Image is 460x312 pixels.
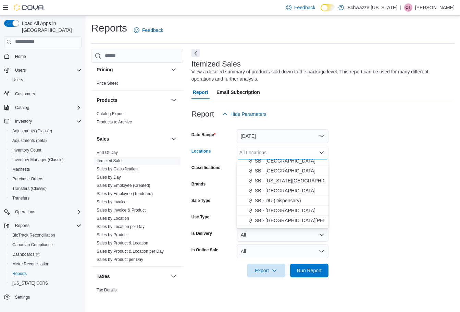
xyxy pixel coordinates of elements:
p: [PERSON_NAME] [415,3,455,12]
span: SB - DU (Dispensary) [255,197,301,204]
span: Sales by Location [97,216,129,221]
a: Catalog Export [97,111,124,116]
button: Manifests [7,165,84,174]
span: SB - [US_STATE][GEOGRAPHIC_DATA] [255,177,342,184]
span: BioTrack Reconciliation [12,232,55,238]
a: Canadian Compliance [10,241,55,249]
span: Purchase Orders [10,175,82,183]
span: Dashboards [12,252,40,257]
button: Pricing [97,66,168,73]
label: Sale Type [191,198,210,203]
span: SB - [GEOGRAPHIC_DATA] [255,207,315,214]
button: Users [12,66,28,74]
button: SB - [GEOGRAPHIC_DATA] [237,206,328,216]
span: Sales by Day [97,175,121,180]
span: BioTrack Reconciliation [10,231,82,239]
button: Pricing [170,65,178,74]
a: Price Sheet [97,81,118,86]
a: Itemized Sales [97,158,124,163]
p: Schwazze [US_STATE] [347,3,397,12]
span: Adjustments (beta) [10,136,82,145]
a: Sales by Invoice [97,200,126,204]
h3: Pricing [97,66,113,73]
label: Use Type [191,214,209,220]
span: Users [10,76,82,84]
span: Home [12,52,82,61]
a: Transfers [10,194,32,202]
span: Users [12,66,82,74]
span: Sales by Classification [97,166,138,172]
span: Feedback [294,4,315,11]
span: Sales by Product per Day [97,257,143,262]
button: Run Report [290,264,328,277]
label: Locations [191,148,211,154]
a: Manifests [10,165,33,173]
button: Catalog [12,104,32,112]
button: Operations [1,207,84,217]
button: Inventory [1,117,84,126]
a: BioTrack Reconciliation [10,231,58,239]
a: Feedback [131,23,166,37]
a: End Of Day [97,150,118,155]
button: Sales [170,135,178,143]
span: SB - [GEOGRAPHIC_DATA] [255,157,315,164]
button: SB - [GEOGRAPHIC_DATA] [237,186,328,196]
span: Adjustments (Classic) [10,127,82,135]
span: Price Sheet [97,81,118,86]
a: Feedback [283,1,318,14]
span: Tax Details [97,287,117,293]
span: Settings [15,295,30,300]
a: Sales by Product & Location per Day [97,249,164,254]
a: Transfers (Classic) [10,184,49,193]
span: Transfers (Classic) [10,184,82,193]
span: Customers [15,91,35,97]
a: Reports [10,269,29,278]
button: Export [247,264,285,277]
span: Sales by Product [97,232,128,238]
button: SB - [GEOGRAPHIC_DATA] [237,166,328,176]
button: Close list of options [319,150,324,155]
span: Transfers (Classic) [12,186,47,191]
a: Purchase Orders [10,175,46,183]
span: Sales by Invoice & Product [97,207,146,213]
a: Tax Exemptions [97,296,126,301]
span: Inventory [15,119,32,124]
button: Taxes [170,272,178,280]
span: Inventory Count [10,146,82,154]
input: Dark Mode [321,4,335,11]
button: Settings [1,292,84,302]
span: Reports [10,269,82,278]
span: Purchase Orders [12,176,43,182]
label: Is Delivery [191,231,212,236]
h3: Products [97,97,117,104]
span: Inventory [12,117,82,125]
a: Metrc Reconciliation [10,260,52,268]
span: Tax Exemptions [97,296,126,301]
button: Products [97,97,168,104]
button: Purchase Orders [7,174,84,184]
span: Inventory Manager (Classic) [12,157,64,163]
h3: Itemized Sales [191,60,241,68]
span: Adjustments (beta) [12,138,47,143]
a: Sales by Employee (Tendered) [97,191,153,196]
a: Sales by Product & Location [97,241,148,245]
span: Run Report [297,267,322,274]
button: Inventory [12,117,35,125]
span: Report [193,85,208,99]
a: Dashboards [10,250,42,259]
button: Adjustments (beta) [7,136,84,145]
a: Settings [12,293,33,301]
a: Customers [12,90,38,98]
button: Hide Parameters [220,107,269,121]
p: | [400,3,401,12]
span: Transfers [12,195,29,201]
a: Home [12,52,29,61]
a: Sales by Day [97,175,121,180]
button: Users [7,75,84,85]
button: All [237,228,328,242]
